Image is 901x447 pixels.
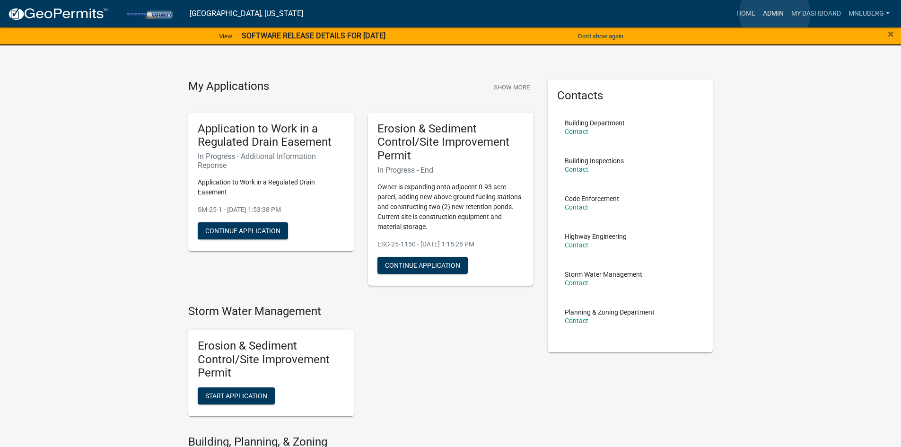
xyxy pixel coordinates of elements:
h6: In Progress - Additional Information Reponse [198,152,344,170]
p: Storm Water Management [565,271,642,278]
p: Building Department [565,120,625,126]
a: Home [733,5,759,23]
button: Continue Application [198,222,288,239]
a: Contact [565,279,588,287]
p: Highway Engineering [565,233,627,240]
p: Planning & Zoning Department [565,309,655,316]
button: Show More [490,79,534,95]
h5: Erosion & Sediment Control/Site Improvement Permit [377,122,524,163]
strong: SOFTWARE RELEASE DETAILS FOR [DATE] [242,31,385,40]
button: Close [888,28,894,40]
p: Building Inspections [565,158,624,164]
a: View [215,28,236,44]
button: Don't show again [574,28,627,44]
img: Porter County, Indiana [116,7,182,20]
a: Contact [565,128,588,135]
a: Contact [565,241,588,249]
a: My Dashboard [787,5,845,23]
a: Contact [565,317,588,324]
span: × [888,27,894,41]
h5: Application to Work in a Regulated Drain Easement [198,122,344,149]
h4: Storm Water Management [188,305,534,318]
a: MNeuberg [845,5,893,23]
p: Owner is expanding onto adjacent 0.93 acre parcel, adding new above ground fueling stations and c... [377,182,524,232]
a: Admin [759,5,787,23]
a: Contact [565,166,588,173]
button: Continue Application [377,257,468,274]
h4: My Applications [188,79,269,94]
p: Application to Work in a Regulated Drain Easement [198,177,344,197]
p: ESC-25-1150 - [DATE] 1:15:28 PM [377,239,524,249]
span: Start Application [205,392,267,400]
p: SM-25-1 - [DATE] 1:53:38 PM [198,205,344,215]
p: Code Enforcement [565,195,619,202]
h5: Contacts [557,89,704,103]
button: Start Application [198,387,275,404]
h5: Erosion & Sediment Control/Site Improvement Permit [198,339,344,380]
a: Contact [565,203,588,211]
a: [GEOGRAPHIC_DATA], [US_STATE] [190,6,303,22]
h6: In Progress - End [377,166,524,175]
